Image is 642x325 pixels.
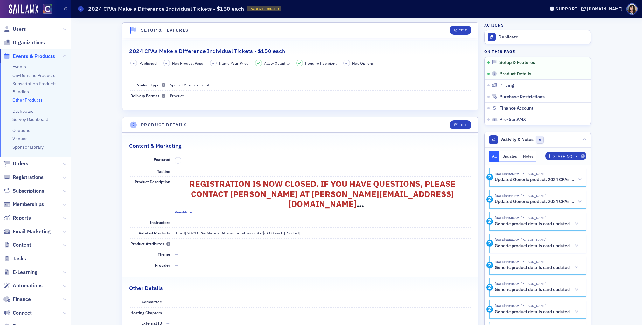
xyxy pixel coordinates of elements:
time: 8/20/2024 11:10 AM [495,303,520,308]
a: Content [3,241,31,248]
time: 8/20/2024 11:10 AM [495,281,520,286]
time: 8/20/2024 11:11 AM [495,237,520,242]
span: Has Product Page [172,60,203,66]
a: Events [12,64,26,70]
span: Product Type [136,82,165,87]
span: Provider [155,262,170,267]
time: 1/31/2025 01:26 PM [495,172,520,176]
button: Notes [520,151,537,162]
a: Automations [3,282,43,289]
div: Activity [486,174,493,180]
span: Tagline [157,169,170,174]
a: Users [3,26,26,33]
span: Tasks [13,255,26,262]
span: Organizations [13,39,45,46]
span: Finance Account [499,105,533,111]
a: Other Products [12,97,43,103]
a: Sponsor Library [12,144,44,150]
span: Email Marketing [13,228,51,235]
h4: Product Details [141,122,187,128]
div: [Draft] 2024 CPAs Make a Difference Tables of 8 - $1600 each [Product] [175,230,300,236]
a: Organizations [3,39,45,46]
img: SailAMX [43,4,52,14]
span: – [177,158,179,162]
h5: Updated Generic product: 2024 CPAs Make a Difference Individual Tickets - $150 each [495,199,576,205]
a: Survey Dashboard [12,117,48,122]
img: SailAMX [9,4,38,15]
time: 1/31/2025 01:11 PM [495,193,520,198]
span: — [166,299,170,304]
button: Updates [499,151,520,162]
div: Activity [486,196,493,203]
span: Related Products [139,230,170,235]
span: Profile [626,3,638,15]
span: Published [139,60,157,66]
span: Product Attributes [130,241,170,246]
a: Dashboard [12,108,34,114]
span: – [212,61,214,65]
span: Setup & Features [499,60,535,65]
span: Committee [142,299,162,304]
span: Featured [154,157,170,162]
span: REGISTRATION IS NOW CLOSED. IF YOU HAVE QUESTIONS, PLEASE CONTACT [PERSON_NAME] AT [PERSON_NAME][... [189,178,456,209]
span: Has Options [352,60,374,66]
span: Instructors [150,220,170,225]
div: [DOMAIN_NAME] [587,6,623,12]
span: Delivery Format [130,93,165,98]
a: E-Learning [3,269,38,276]
a: View Homepage [38,4,52,15]
button: Updated Generic product: 2024 CPAs Make a Difference Individual Tickets - $150 each [495,176,582,183]
span: Orders [13,160,28,167]
div: Duplicate [499,34,588,40]
div: Edit [459,123,467,127]
button: Generic product details card updated [495,287,581,293]
a: Finance [3,296,31,303]
h5: Generic product details card updated [495,287,570,293]
span: Tiffany Carson [520,303,546,308]
a: Venues [12,136,28,141]
h4: On this page [484,49,591,54]
h5: Generic product details card updated [495,221,570,227]
a: Subscription Products [12,81,57,86]
a: Bundles [12,89,29,95]
div: Activity [486,262,493,268]
span: Activity & Notes [501,136,534,143]
span: — [175,252,178,257]
span: – [345,61,347,65]
span: Theme [158,252,170,257]
span: E-Learning [13,269,38,276]
div: Activity [486,240,493,247]
a: Email Marketing [3,228,51,235]
span: — [175,220,178,225]
a: Events & Products [3,53,55,60]
div: Support [555,6,577,12]
button: [DOMAIN_NAME] [581,7,625,11]
button: Generic product details card updated [495,264,581,271]
button: Staff Note [545,152,586,160]
span: Require Recipient [305,60,337,66]
span: Hosting Chapters [130,310,162,315]
span: Name Your Price [219,60,248,66]
button: ViewMore [175,209,192,215]
span: Registrations [13,174,44,181]
span: — [166,310,170,315]
div: Activity [486,284,493,291]
span: Tiffany Carson [520,193,546,198]
button: Edit [450,120,471,129]
span: Product [170,93,184,98]
a: Connect [3,309,32,316]
button: Generic product details card updated [495,242,581,249]
span: Tiffany Carson [520,237,546,242]
button: All [489,151,500,162]
time: 11/1/2024 11:38 AM [495,215,520,220]
span: Pre-SailAMX [499,117,526,123]
span: – [165,61,167,65]
a: Reports [3,214,31,221]
div: Activity [486,306,493,313]
h5: Generic product details card updated [495,265,570,271]
span: Tiffany Carson [520,172,546,176]
a: Orders [3,160,28,167]
h5: Generic product details card updated [495,309,570,315]
button: Generic product details card updated [495,308,581,315]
